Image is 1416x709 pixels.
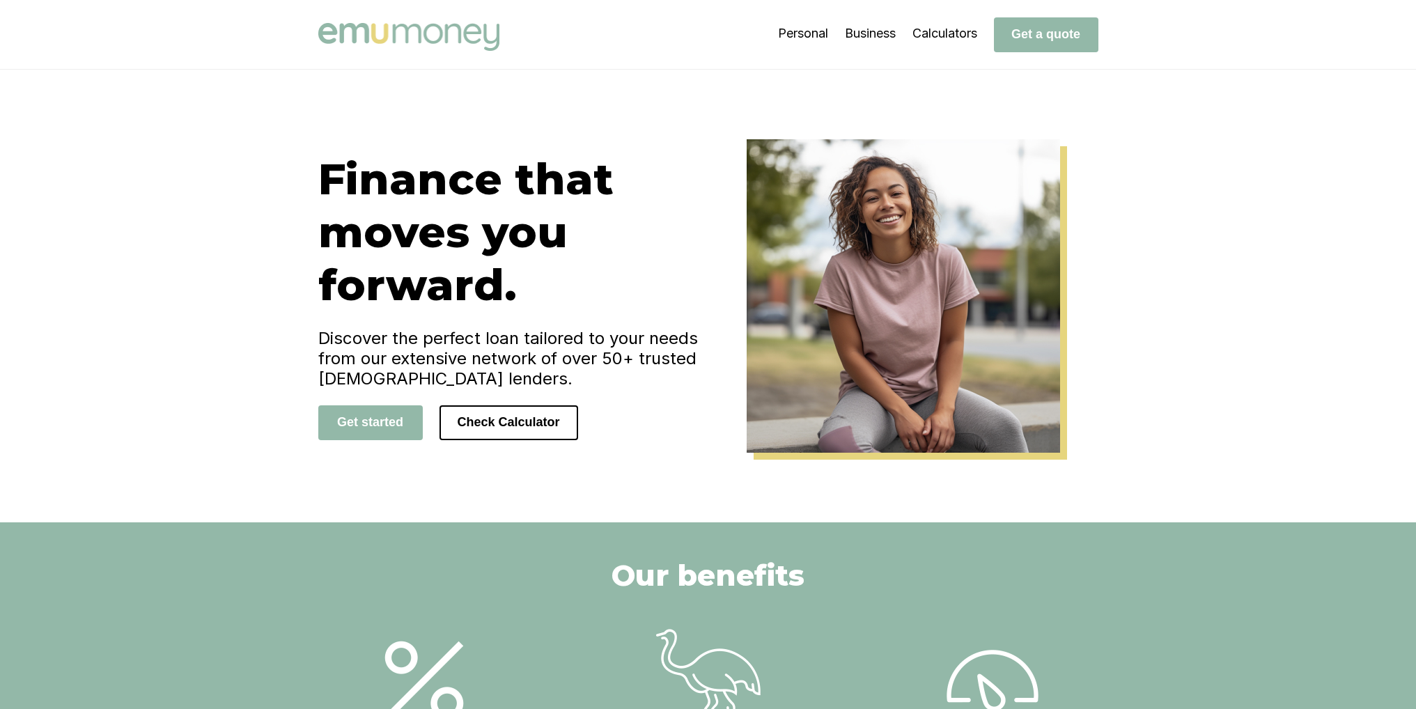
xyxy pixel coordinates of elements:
[318,153,708,311] h1: Finance that moves you forward.
[318,328,708,389] h4: Discover the perfect loan tailored to your needs from our extensive network of over 50+ trusted [...
[612,557,804,593] h2: Our benefits
[439,414,578,429] a: Check Calculator
[994,26,1098,41] a: Get a quote
[318,414,423,429] a: Get started
[318,405,423,440] button: Get started
[747,139,1060,453] img: Emu Money Home
[994,17,1098,52] button: Get a quote
[318,23,499,51] img: Emu Money logo
[439,405,578,440] button: Check Calculator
